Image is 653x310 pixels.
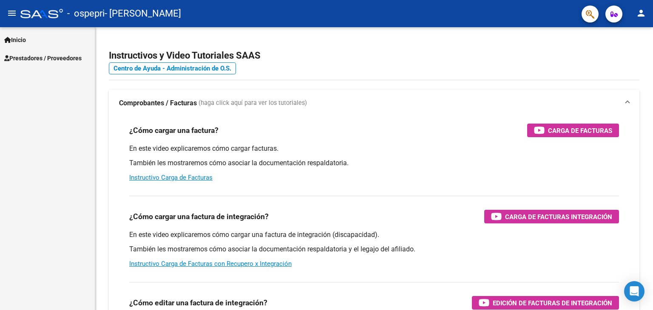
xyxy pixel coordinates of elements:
[109,48,639,64] h2: Instructivos y Video Tutoriales SAAS
[129,230,619,240] p: En este video explicaremos cómo cargar una factura de integración (discapacidad).
[119,99,197,108] strong: Comprobantes / Facturas
[129,260,292,268] a: Instructivo Carga de Facturas con Recupero x Integración
[7,8,17,18] mat-icon: menu
[199,99,307,108] span: (haga click aquí para ver los tutoriales)
[4,54,82,63] span: Prestadores / Proveedores
[109,90,639,117] mat-expansion-panel-header: Comprobantes / Facturas (haga click aquí para ver los tutoriales)
[472,296,619,310] button: Edición de Facturas de integración
[67,4,105,23] span: - ospepri
[636,8,646,18] mat-icon: person
[129,124,219,136] h3: ¿Cómo cargar una factura?
[527,124,619,137] button: Carga de Facturas
[129,174,213,181] a: Instructivo Carga de Facturas
[493,298,612,308] span: Edición de Facturas de integración
[129,144,619,153] p: En este video explicaremos cómo cargar facturas.
[505,211,612,222] span: Carga de Facturas Integración
[548,125,612,136] span: Carga de Facturas
[129,297,267,309] h3: ¿Cómo editar una factura de integración?
[109,62,236,74] a: Centro de Ayuda - Administración de O.S.
[129,211,269,223] h3: ¿Cómo cargar una factura de integración?
[4,35,26,45] span: Inicio
[624,281,644,302] div: Open Intercom Messenger
[484,210,619,223] button: Carga de Facturas Integración
[105,4,181,23] span: - [PERSON_NAME]
[129,158,619,168] p: También les mostraremos cómo asociar la documentación respaldatoria.
[129,245,619,254] p: También les mostraremos cómo asociar la documentación respaldatoria y el legajo del afiliado.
